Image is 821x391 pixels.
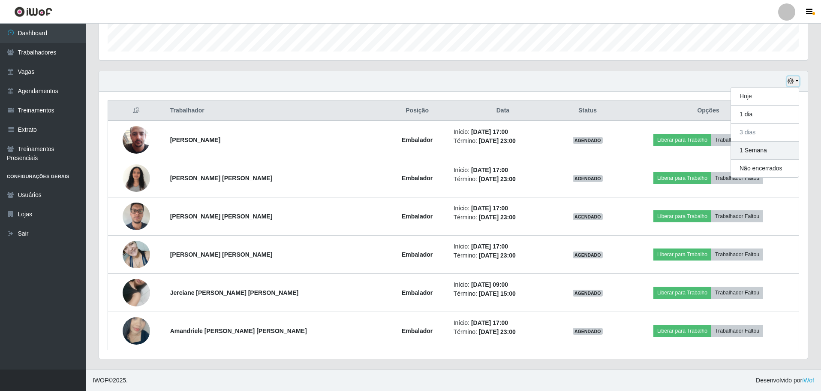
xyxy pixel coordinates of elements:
img: 1751387088285.jpeg [123,306,150,355]
button: Trabalhador Faltou [711,249,763,261]
button: Liberar para Trabalho [653,210,711,222]
button: Não encerrados [731,160,799,177]
img: 1700235311626.jpeg [123,268,150,317]
time: [DATE] 17:00 [471,205,508,212]
li: Início: [454,242,553,251]
img: 1739233492617.jpeg [123,160,150,196]
span: AGENDADO [573,290,603,297]
button: 3 dias [731,124,799,142]
button: Trabalhador Faltou [711,287,763,299]
span: AGENDADO [573,328,603,335]
img: 1714959691742.jpeg [123,236,150,273]
button: Trabalhador Faltou [711,172,763,184]
li: Início: [454,280,553,289]
span: AGENDADO [573,252,603,258]
li: Início: [454,166,553,175]
button: Hoje [731,88,799,106]
time: [DATE] 15:00 [479,290,516,297]
time: [DATE] 23:00 [479,328,516,335]
strong: [PERSON_NAME] [170,136,220,143]
strong: Embalador [402,327,433,334]
span: © 2025 . [93,376,128,385]
li: Término: [454,251,553,260]
strong: Embalador [402,289,433,296]
time: [DATE] 23:00 [479,214,516,221]
strong: Jerciane [PERSON_NAME] [PERSON_NAME] [170,289,299,296]
button: Trabalhador Faltou [711,210,763,222]
span: Desenvolvido por [756,376,814,385]
button: Liberar para Trabalho [653,287,711,299]
button: Trabalhador Faltou [711,325,763,337]
time: [DATE] 23:00 [479,176,516,182]
button: Trabalhador Faltou [711,134,763,146]
span: AGENDADO [573,137,603,144]
button: Liberar para Trabalho [653,249,711,261]
a: iWof [802,377,814,384]
li: Término: [454,136,553,145]
time: [DATE] 23:00 [479,137,516,144]
button: 1 dia [731,106,799,124]
time: [DATE] 17:00 [471,319,508,326]
time: [DATE] 09:00 [471,281,508,288]
li: Término: [454,289,553,298]
strong: [PERSON_NAME] [PERSON_NAME] [170,175,273,182]
li: Início: [454,318,553,327]
strong: Embalador [402,136,433,143]
li: Término: [454,213,553,222]
button: Liberar para Trabalho [653,325,711,337]
strong: Embalador [402,251,433,258]
th: Posição [386,101,448,121]
span: AGENDADO [573,175,603,182]
img: 1745843945427.jpeg [123,115,150,164]
th: Status [557,101,618,121]
time: [DATE] 17:00 [471,128,508,135]
span: AGENDADO [573,213,603,220]
time: [DATE] 23:00 [479,252,516,259]
img: 1740418670523.jpeg [123,198,150,234]
th: Data [448,101,558,121]
strong: Embalador [402,213,433,220]
li: Início: [454,204,553,213]
li: Término: [454,327,553,336]
time: [DATE] 17:00 [471,167,508,173]
th: Trabalhador [165,101,386,121]
strong: [PERSON_NAME] [PERSON_NAME] [170,251,273,258]
th: Opções [618,101,799,121]
img: CoreUI Logo [14,6,52,17]
strong: [PERSON_NAME] [PERSON_NAME] [170,213,273,220]
li: Término: [454,175,553,184]
time: [DATE] 17:00 [471,243,508,250]
button: Liberar para Trabalho [653,172,711,184]
li: Início: [454,127,553,136]
strong: Amandriele [PERSON_NAME] [PERSON_NAME] [170,327,307,334]
strong: Embalador [402,175,433,182]
button: Liberar para Trabalho [653,134,711,146]
span: IWOF [93,377,108,384]
button: 1 Semana [731,142,799,160]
